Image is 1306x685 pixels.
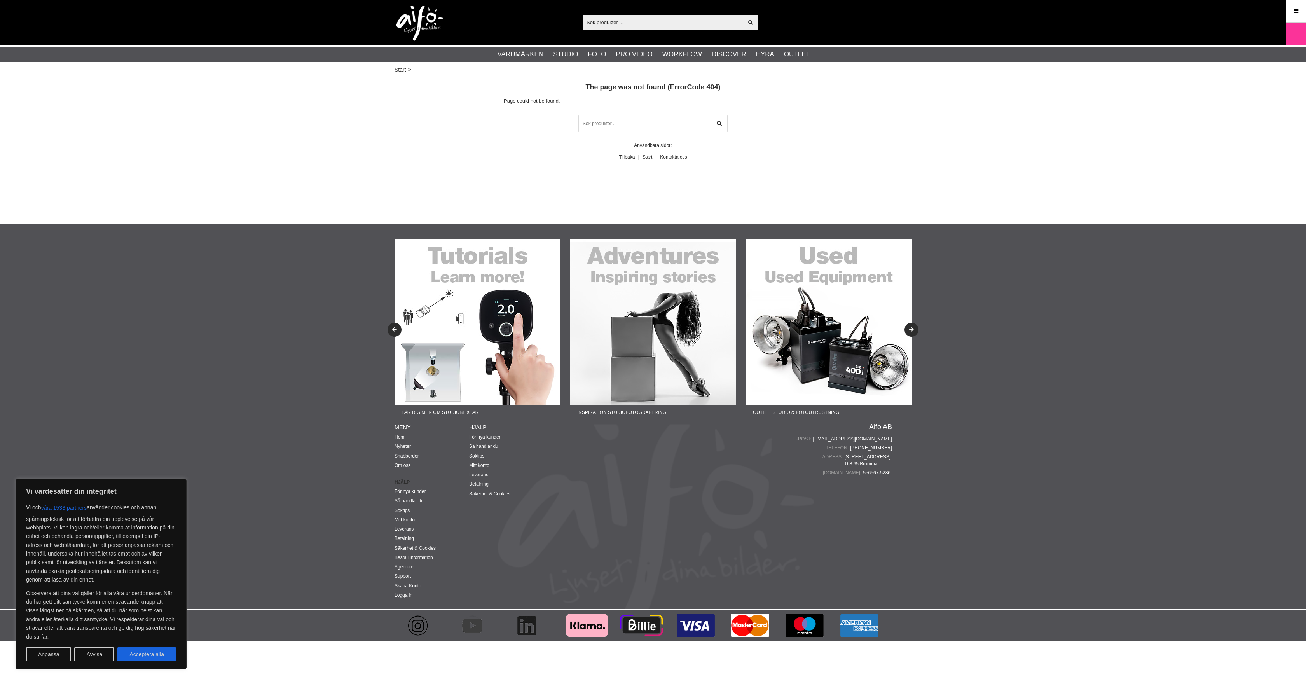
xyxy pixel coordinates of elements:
span: E-post: [793,435,813,442]
a: Studio [553,49,578,59]
div: Vi värdesätter din integritet [16,479,187,669]
a: Annons:22-01F banner-sidfot-tutorials.jpgLär dig mer om studioblixtar [395,239,560,419]
a: Workflow [662,49,702,59]
span: Adress: [822,453,845,460]
h4: Hjälp [469,423,544,431]
a: Säkerhet & Cookies [469,491,510,496]
span: Outlet Studio & Fotoutrustning [746,405,846,419]
a: För nya kunder [469,434,501,440]
span: Lär dig mer om studioblixtar [395,405,485,419]
a: Så handlar du [395,498,424,503]
img: Billie [620,610,663,641]
a: Leverans [469,472,488,477]
a: Support [395,573,411,579]
a: Om oss [395,463,410,468]
span: [DOMAIN_NAME]: [823,469,863,476]
img: Aifo - YouTube [461,610,484,641]
h1: The page was not found (ErrorCode 404) [504,82,802,92]
a: Annons:22-03F banner-sidfot-used.jpgOutlet Studio & Fotoutrustning [746,239,912,419]
a: Start [395,66,406,74]
img: Annons:22-02F banner-sidfot-adventures.jpg [570,239,736,405]
a: Mitt konto [395,517,415,522]
a: Betalning [395,536,414,541]
a: Säkerhet & Cookies [395,545,436,551]
a: Aifo AB [869,423,892,430]
a: Tillbaka [619,154,635,160]
img: Klarna [566,610,608,641]
a: Agenturer [395,564,415,570]
a: Hyra [756,49,774,59]
span: [STREET_ADDRESS] 168 65 Bromma [844,453,892,467]
a: Aifo - YouTube [449,610,503,641]
a: Logga in [395,592,412,598]
img: American Express [838,610,880,641]
a: Skapa Konto [395,583,421,589]
a: Varumärken [498,49,544,59]
a: För nya kunder [395,489,426,494]
img: Visa [674,610,717,641]
span: Telefon: [826,444,850,451]
img: Annons:22-03F banner-sidfot-used.jpg [746,239,912,405]
button: våra 1533 partners [41,501,87,515]
img: logo.png [396,6,443,41]
a: Betalning [469,481,489,487]
p: Page could not be found. [504,97,802,105]
strong: Hjälp [395,479,469,486]
button: Acceptera alla [117,647,176,661]
span: Inspiration Studiofotografering [570,405,673,419]
button: Previous [388,323,402,337]
span: Användbara sidor: [634,143,672,148]
img: Maestro [783,610,826,641]
button: Anpassa [26,647,71,661]
img: Annons:22-01F banner-sidfot-tutorials.jpg [395,239,560,405]
a: Start [643,154,652,160]
a: Beställ information [395,555,433,560]
p: Vi värdesätter din integritet [26,487,176,496]
a: Snabborder [395,453,419,459]
a: Hem [395,434,404,440]
img: MasterCard [729,610,772,641]
a: Outlet [784,49,810,59]
p: Vi och använder cookies och annan spårningsteknik för att förbättra din upplevelse på vår webbpla... [26,501,176,584]
a: [EMAIL_ADDRESS][DOMAIN_NAME] [813,435,892,442]
input: Sök produkter ... [578,115,728,132]
a: Leverans [395,526,414,532]
span: 556567-5286 [863,469,892,476]
img: Aifo - Instagram [406,610,430,641]
a: Söktips [469,453,484,459]
a: Mitt konto [469,463,489,468]
a: Sök [711,115,728,132]
button: Next [904,323,918,337]
h4: Meny [395,423,469,431]
a: Pro Video [616,49,652,59]
a: Kontakta oss [660,154,687,160]
a: [PHONE_NUMBER] [850,444,892,451]
a: Aifo - Instagram [395,610,449,641]
input: Sök produkter ... [583,16,743,28]
span: > [408,66,411,74]
p: Observera att dina val gäller för alla våra underdomäner. När du har gett ditt samtycke kommer en... [26,589,176,641]
a: Aifo - Linkedin [503,610,558,641]
button: Avvisa [74,647,114,661]
a: Nyheter [395,444,411,449]
a: Annons:22-02F banner-sidfot-adventures.jpgInspiration Studiofotografering [570,239,736,419]
a: Discover [712,49,746,59]
a: Foto [588,49,606,59]
a: Så handlar du [469,444,498,449]
a: Söktips [395,508,410,513]
img: Aifo - Linkedin [515,610,538,641]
